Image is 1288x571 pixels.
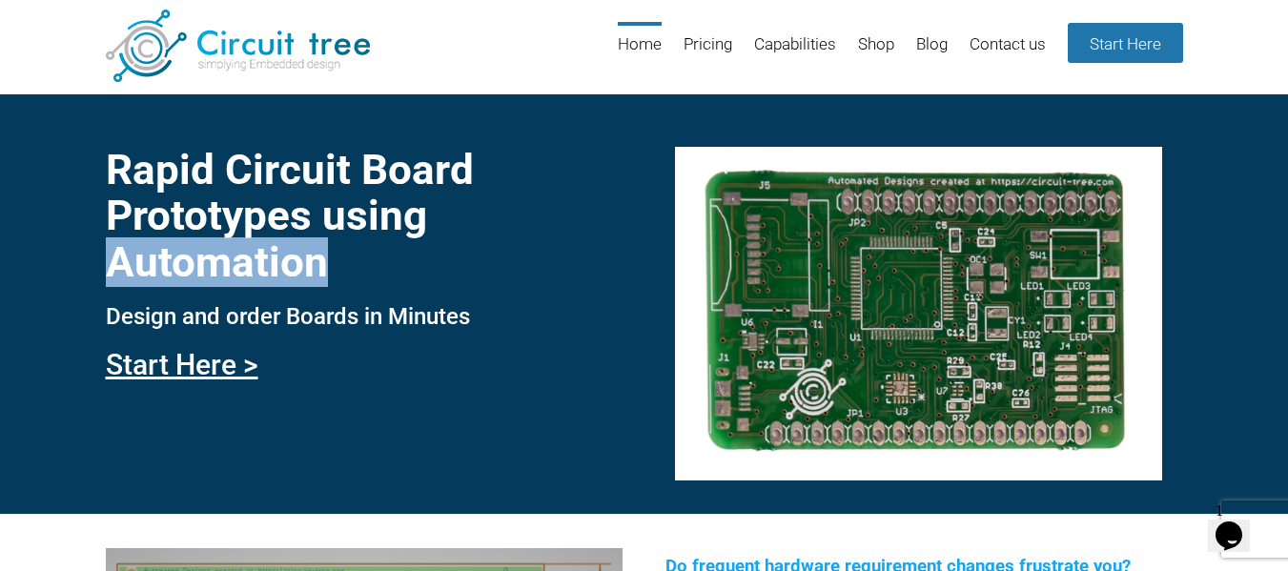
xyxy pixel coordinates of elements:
[1068,23,1183,63] a: Start Here
[684,22,732,84] a: Pricing
[970,22,1046,84] a: Contact us
[858,22,894,84] a: Shop
[916,22,948,84] a: Blog
[1208,495,1269,552] iframe: chat widget
[106,348,258,381] a: Start Here >
[106,304,623,329] h3: Design and order Boards in Minutes
[754,22,836,84] a: Capabilities
[106,10,370,82] img: Circuit Tree
[618,22,662,84] a: Home
[106,147,623,285] h1: Rapid Circuit Board Prototypes using Automation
